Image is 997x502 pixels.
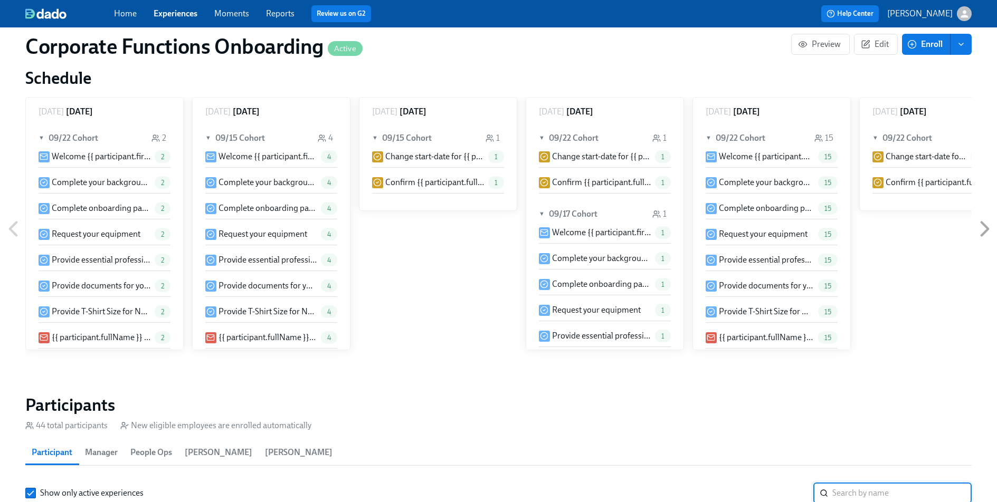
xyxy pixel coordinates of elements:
[733,106,760,118] h6: [DATE]
[814,132,833,144] div: 15
[719,202,814,214] p: Complete onboarding paperwork in [GEOGRAPHIC_DATA]
[52,202,150,214] p: Complete onboarding paperwork in [GEOGRAPHIC_DATA]
[52,177,150,188] p: Complete your background check in Checkr
[155,334,170,342] span: 2
[818,179,838,187] span: 15
[154,8,197,18] a: Experiences
[151,132,166,144] div: 2
[655,332,671,340] span: 1
[215,132,265,144] h6: 09/15 Cohort
[321,179,337,187] span: 4
[872,106,898,118] p: [DATE]
[863,39,889,50] span: Edit
[887,6,972,21] button: [PERSON_NAME]
[219,151,317,162] p: Welcome {{ participant.firstName }}!
[552,151,651,162] p: Change start-date for {{ participant.fullName }}
[655,229,671,237] span: 1
[219,228,307,240] p: Request your equipment
[52,228,140,240] p: Request your equipment
[321,334,337,342] span: 4
[219,254,317,266] p: Provide essential professional documentation
[52,306,150,317] p: Provide T-Shirt Size for New Hire Swag
[652,132,667,144] div: 1
[706,132,713,144] span: ▼
[887,8,953,20] p: [PERSON_NAME]
[552,304,641,316] p: Request your equipment
[114,8,137,18] a: Home
[385,177,484,188] p: Confirm {{ participant.fullName }}'s background check passed
[372,106,397,118] p: [DATE]
[266,8,295,18] a: Reports
[552,253,651,264] p: Complete your background check in Checkr
[872,132,880,144] span: ▼
[219,280,317,292] p: Provide documents for your I-9 verification
[66,106,93,118] h6: [DATE]
[655,255,671,263] span: 1
[719,280,814,292] p: Provide documents for your I-9 verification
[655,153,671,161] span: 1
[902,34,951,55] button: Enroll
[821,5,879,22] button: Help Center
[318,132,333,144] div: 4
[719,228,808,240] p: Request your equipment
[25,8,114,19] a: dado
[488,179,504,187] span: 1
[385,151,484,162] p: Change start-date for {{ participant.fullName }}
[719,306,814,317] p: Provide T-Shirt Size for New Hire Swag
[552,330,651,342] p: Provide essential professional documentation
[321,153,337,161] span: 4
[321,256,337,264] span: 4
[317,8,366,19] a: Review us on G2
[400,106,426,118] h6: [DATE]
[886,151,966,162] p: Change start-date for {{ participant.fullName }}
[854,34,898,55] button: Edit
[219,177,317,188] p: Complete your background check in Checkr
[39,132,46,144] span: ▼
[486,132,500,144] div: 1
[321,282,337,290] span: 4
[52,280,150,292] p: Provide documents for your I-9 verification
[971,153,986,161] span: 1
[818,334,838,342] span: 15
[566,106,593,118] h6: [DATE]
[800,39,841,50] span: Preview
[706,106,731,118] p: [DATE]
[818,282,838,290] span: 15
[25,67,972,89] h2: Schedule
[539,106,564,118] p: [DATE]
[40,487,144,499] span: Show only active experiences
[25,34,363,59] h1: Corporate Functions Onboarding
[328,45,363,53] span: Active
[321,230,337,238] span: 4
[372,132,379,144] span: ▼
[791,34,850,55] button: Preview
[818,230,838,238] span: 15
[719,151,814,162] p: Welcome {{ participant.firstName }}!
[120,420,311,431] div: New eligible employees are enrolled automatically
[25,394,972,416] h2: Participants
[219,306,317,317] p: Provide T-Shirt Size for New Hire Swag
[52,151,150,162] p: Welcome {{ participant.firstName }}!
[52,254,150,266] p: Provide essential professional documentation
[130,445,172,460] span: People Ops
[25,420,108,431] div: 44 total participants
[32,445,72,460] span: Participant
[205,132,213,144] span: ▼
[827,8,873,19] span: Help Center
[539,132,546,144] span: ▼
[382,132,432,144] h6: 09/15 Cohort
[49,132,98,144] h6: 09/22 Cohort
[85,445,118,460] span: Manager
[909,39,943,50] span: Enroll
[818,205,838,213] span: 15
[214,8,249,18] a: Moments
[311,5,371,22] button: Review us on G2
[25,8,67,19] img: dado
[52,332,150,343] p: {{ participant.fullName }} Starting!
[155,153,170,161] span: 2
[552,177,651,188] p: Confirm {{ participant.fullName }}'s background check passed
[818,308,838,316] span: 15
[719,177,814,188] p: Complete your background check in Checkr
[155,256,170,264] span: 2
